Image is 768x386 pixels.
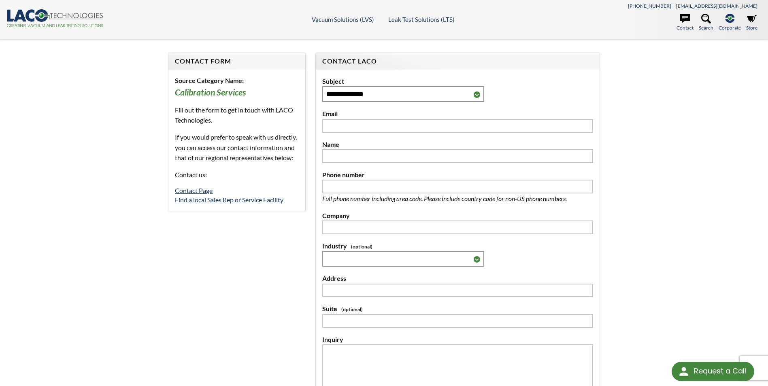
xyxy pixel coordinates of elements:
p: Fill out the form to get in touch with LACO Technologies. [175,105,298,125]
a: Leak Test Solutions (LTS) [388,16,455,23]
h4: Contact Form [175,57,298,66]
label: Email [322,108,593,119]
a: Store [746,14,757,32]
h3: Calibration Services [175,87,298,98]
label: Company [322,210,593,221]
a: Vacuum Solutions (LVS) [312,16,374,23]
a: Contact [677,14,694,32]
a: Find a local Sales Rep or Service Facility [175,196,283,204]
span: Corporate [719,24,741,32]
div: Request a Call [672,362,754,381]
label: Subject [322,76,593,87]
img: round button [677,365,690,378]
a: [EMAIL_ADDRESS][DOMAIN_NAME] [676,3,757,9]
b: Source Category Name: [175,76,244,84]
a: Contact Page [175,187,213,194]
a: [PHONE_NUMBER] [628,3,671,9]
p: Full phone number including area code. Please include country code for non-US phone numbers. [322,193,593,204]
label: Phone number [322,170,593,180]
p: Contact us: [175,170,298,180]
label: Address [322,273,593,284]
label: Inquiry [322,334,593,345]
label: Suite [322,303,593,314]
div: Request a Call [694,362,746,380]
label: Industry [322,241,593,251]
p: If you would prefer to speak with us directly, you can access our contact information and that of... [175,132,298,163]
h4: Contact LACO [322,57,593,66]
label: Name [322,139,593,150]
a: Search [699,14,713,32]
